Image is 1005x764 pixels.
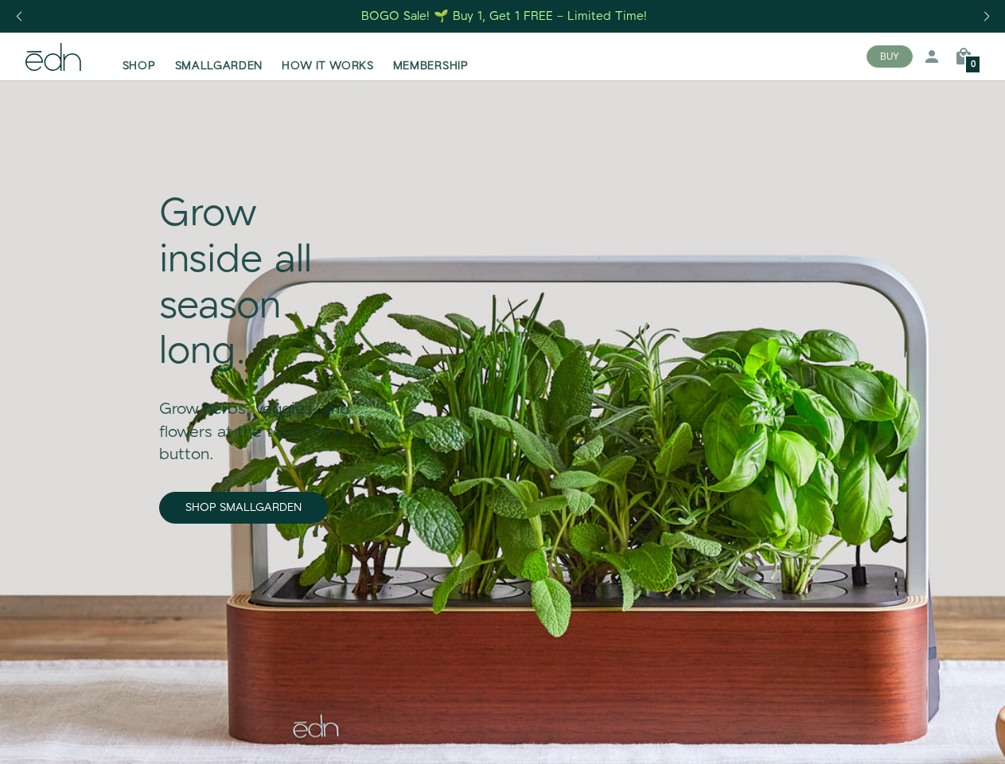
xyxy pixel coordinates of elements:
[272,39,383,74] a: HOW IT WORKS
[360,4,649,29] a: BOGO Sale! 🌱 Buy 1, Get 1 FREE – Limited Time!
[867,45,913,68] button: BUY
[384,39,478,74] a: MEMBERSHIP
[113,39,166,74] a: SHOP
[175,58,263,74] span: SMALLGARDEN
[123,58,156,74] span: SHOP
[166,39,273,74] a: SMALLGARDEN
[971,60,976,69] span: 0
[159,192,367,375] div: Grow inside all season long.
[393,58,469,74] span: MEMBERSHIP
[159,492,328,524] a: SHOP SMALLGARDEN
[282,58,373,74] span: HOW IT WORKS
[159,376,367,466] div: Grow herbs, veggies, and flowers at the touch of a button.
[361,8,647,25] div: BOGO Sale! 🌱 Buy 1, Get 1 FREE – Limited Time!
